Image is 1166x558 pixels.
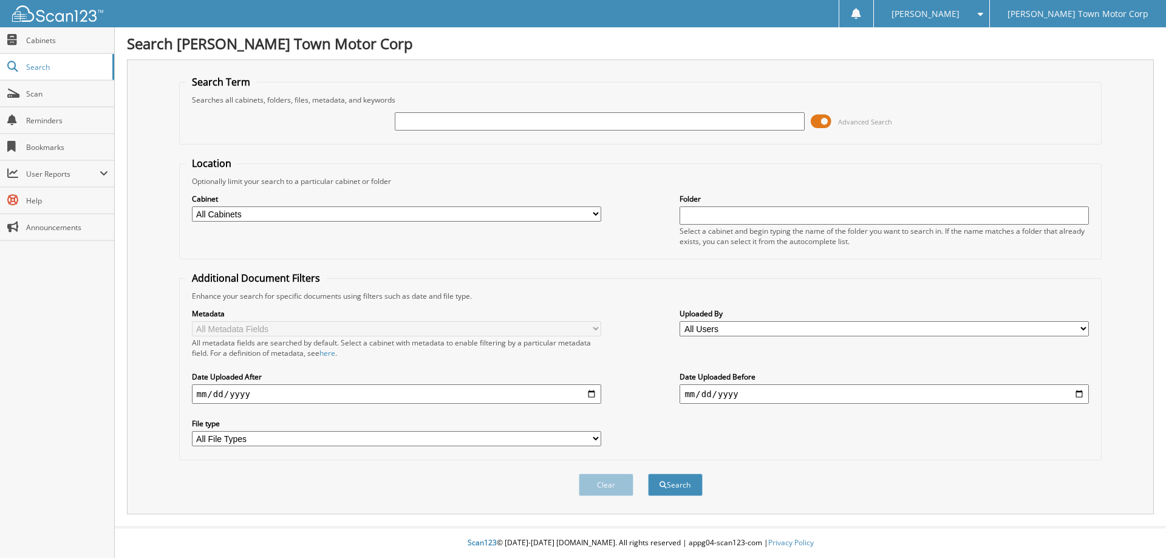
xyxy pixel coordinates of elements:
[319,348,335,358] a: here
[186,271,326,285] legend: Additional Document Filters
[1007,10,1148,18] span: [PERSON_NAME] Town Motor Corp
[768,537,814,548] a: Privacy Policy
[192,338,601,358] div: All metadata fields are searched by default. Select a cabinet with metadata to enable filtering b...
[26,196,108,206] span: Help
[12,5,103,22] img: scan123-logo-white.svg
[192,372,601,382] label: Date Uploaded After
[192,418,601,429] label: File type
[26,222,108,233] span: Announcements
[579,474,633,496] button: Clear
[186,176,1096,186] div: Optionally limit your search to a particular cabinet or folder
[648,474,703,496] button: Search
[186,75,256,89] legend: Search Term
[680,372,1089,382] label: Date Uploaded Before
[680,384,1089,404] input: end
[26,62,106,72] span: Search
[892,10,960,18] span: [PERSON_NAME]
[192,308,601,319] label: Metadata
[26,142,108,152] span: Bookmarks
[1105,500,1166,558] iframe: Chat Widget
[838,117,892,126] span: Advanced Search
[186,95,1096,105] div: Searches all cabinets, folders, files, metadata, and keywords
[115,528,1166,558] div: © [DATE]-[DATE] [DOMAIN_NAME]. All rights reserved | appg04-scan123-com |
[186,157,237,170] legend: Location
[26,89,108,99] span: Scan
[192,194,601,204] label: Cabinet
[192,384,601,404] input: start
[186,291,1096,301] div: Enhance your search for specific documents using filters such as date and file type.
[127,33,1154,53] h1: Search [PERSON_NAME] Town Motor Corp
[468,537,497,548] span: Scan123
[680,194,1089,204] label: Folder
[680,308,1089,319] label: Uploaded By
[26,169,100,179] span: User Reports
[26,115,108,126] span: Reminders
[26,35,108,46] span: Cabinets
[680,226,1089,247] div: Select a cabinet and begin typing the name of the folder you want to search in. If the name match...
